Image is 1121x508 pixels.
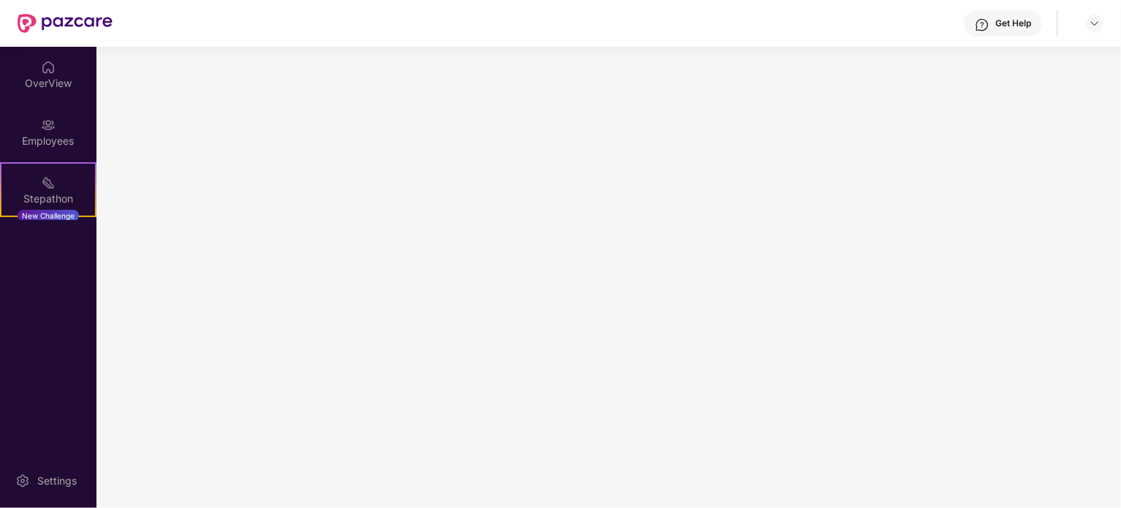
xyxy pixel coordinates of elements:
[18,210,79,221] div: New Challenge
[18,14,113,33] img: New Pazcare Logo
[1,192,95,206] div: Stepathon
[41,175,56,190] img: svg+xml;base64,PHN2ZyB4bWxucz0iaHR0cDovL3d3dy53My5vcmcvMjAwMC9zdmciIHdpZHRoPSIyMSIgaGVpZ2h0PSIyMC...
[15,474,30,488] img: svg+xml;base64,PHN2ZyBpZD0iU2V0dGluZy0yMHgyMCIgeG1sbnM9Imh0dHA6Ly93d3cudzMub3JnLzIwMDAvc3ZnIiB3aW...
[1089,18,1101,29] img: svg+xml;base64,PHN2ZyBpZD0iRHJvcGRvd24tMzJ4MzIiIHhtbG5zPSJodHRwOi8vd3d3LnczLm9yZy8yMDAwL3N2ZyIgd2...
[33,474,81,488] div: Settings
[995,18,1031,29] div: Get Help
[41,60,56,75] img: svg+xml;base64,PHN2ZyBpZD0iSG9tZSIgeG1sbnM9Imh0dHA6Ly93d3cudzMub3JnLzIwMDAvc3ZnIiB3aWR0aD0iMjAiIG...
[41,118,56,132] img: svg+xml;base64,PHN2ZyBpZD0iRW1wbG95ZWVzIiB4bWxucz0iaHR0cDovL3d3dy53My5vcmcvMjAwMC9zdmciIHdpZHRoPS...
[975,18,989,32] img: svg+xml;base64,PHN2ZyBpZD0iSGVscC0zMngzMiIgeG1sbnM9Imh0dHA6Ly93d3cudzMub3JnLzIwMDAvc3ZnIiB3aWR0aD...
